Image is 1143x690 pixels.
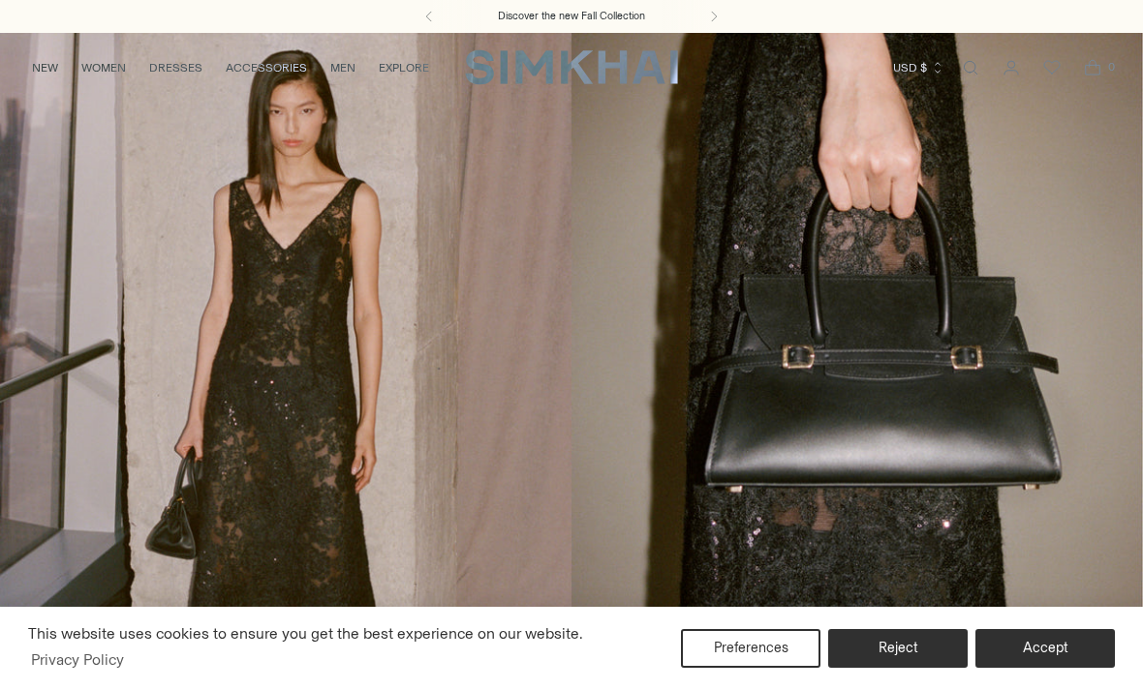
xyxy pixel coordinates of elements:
[1033,48,1071,87] a: Wishlist
[828,629,968,668] button: Reject
[28,645,127,675] a: Privacy Policy (opens in a new tab)
[975,629,1115,668] button: Accept
[893,46,944,89] button: USD $
[28,624,583,643] span: This website uses cookies to ensure you get the best experience on our website.
[992,48,1031,87] a: Go to the account page
[951,48,990,87] a: Open search modal
[81,46,126,89] a: WOMEN
[226,46,307,89] a: ACCESSORIES
[32,46,58,89] a: NEW
[1073,48,1112,87] a: Open cart modal
[681,629,820,668] button: Preferences
[149,46,202,89] a: DRESSES
[379,46,429,89] a: EXPLORE
[465,48,678,86] a: SIMKHAI
[1102,58,1120,75] span: 0
[330,46,355,89] a: MEN
[498,9,645,24] a: Discover the new Fall Collection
